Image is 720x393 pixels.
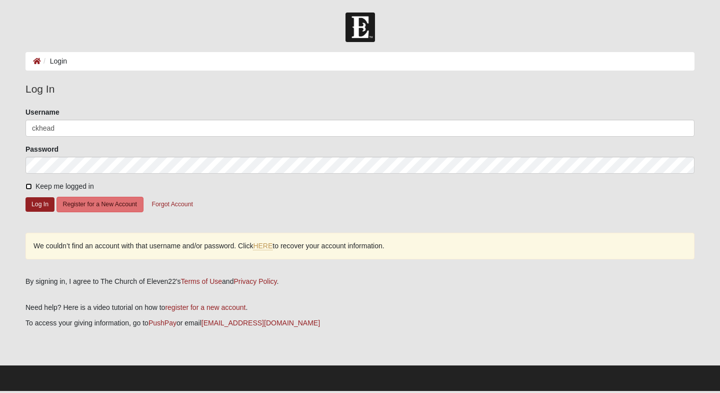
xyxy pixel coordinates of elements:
a: register for a new account [165,303,245,311]
a: Terms of Use [181,277,222,285]
label: Password [25,144,58,154]
input: Keep me logged in [25,183,32,190]
img: Church of Eleven22 Logo [345,13,375,42]
a: Privacy Policy [233,277,276,285]
p: Need help? Here is a video tutorial on how to . [25,302,694,313]
div: By signing in, I agree to The Church of Eleven22's and . [25,276,694,287]
legend: Log In [25,81,694,97]
button: Register for a New Account [56,197,143,212]
button: Forgot Account [145,197,199,212]
li: Login [41,56,67,67]
label: Username [25,107,59,117]
p: To access your giving information, go to or email [25,318,694,328]
a: [EMAIL_ADDRESS][DOMAIN_NAME] [201,319,320,327]
a: HERE [253,242,272,250]
span: Keep me logged in [35,182,94,190]
div: We couldn’t find an account with that username and/or password. Click to recover your account inf... [25,233,694,259]
button: Log In [25,197,54,212]
a: PushPay [148,319,176,327]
